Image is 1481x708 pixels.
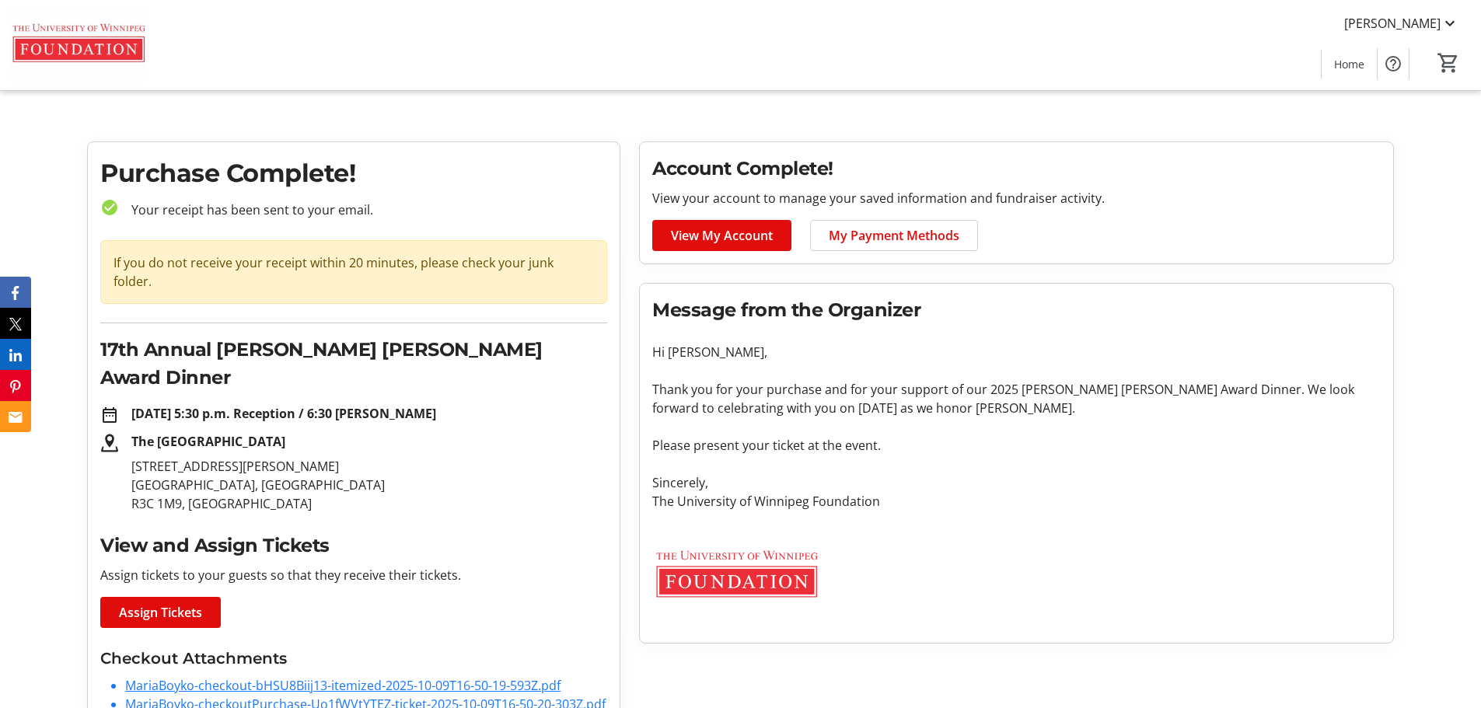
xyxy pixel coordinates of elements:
span: Assign Tickets [119,603,202,622]
div: If you do not receive your receipt within 20 minutes, please check your junk folder. [100,240,607,304]
button: Cart [1434,49,1462,77]
img: The U of W Foundation's Logo [9,6,148,84]
button: Help [1378,48,1409,79]
p: Your receipt has been sent to your email. [119,201,607,219]
p: Sincerely, [652,473,1381,492]
p: Thank you for your purchase and for your support of our 2025 [PERSON_NAME] [PERSON_NAME] Award Di... [652,380,1381,417]
p: The University of Winnipeg Foundation [652,492,1381,511]
span: [PERSON_NAME] [1344,14,1441,33]
span: Home [1334,56,1364,72]
p: [STREET_ADDRESS][PERSON_NAME] [GEOGRAPHIC_DATA], [GEOGRAPHIC_DATA] R3C 1M9, [GEOGRAPHIC_DATA] [131,457,607,513]
p: Please present your ticket at the event. [652,436,1381,455]
p: Assign tickets to your guests so that they receive their tickets. [100,566,607,584]
a: Home [1322,50,1377,78]
button: [PERSON_NAME] [1332,11,1472,36]
mat-icon: check_circle [100,198,119,217]
p: Hi [PERSON_NAME], [652,343,1381,361]
h2: View and Assign Tickets [100,532,607,560]
h1: Purchase Complete! [100,155,607,192]
h3: Checkout Attachments [100,647,607,670]
img: The U of W Foundation logo [652,529,820,624]
mat-icon: date_range [100,406,119,424]
p: View your account to manage your saved information and fundraiser activity. [652,189,1381,208]
strong: The [GEOGRAPHIC_DATA] [131,433,285,450]
a: MariaBoyko-checkout-bHSU8Biij13-itemized-2025-10-09T16-50-19-593Z.pdf [125,677,561,694]
h2: Message from the Organizer [652,296,1381,324]
span: View My Account [671,226,773,245]
h2: Account Complete! [652,155,1381,183]
h2: 17th Annual [PERSON_NAME] [PERSON_NAME] Award Dinner [100,336,607,392]
a: My Payment Methods [810,220,978,251]
a: Assign Tickets [100,597,221,628]
a: View My Account [652,220,791,251]
strong: [DATE] 5:30 p.m. Reception / 6:30 [PERSON_NAME] [131,405,436,422]
span: My Payment Methods [829,226,959,245]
